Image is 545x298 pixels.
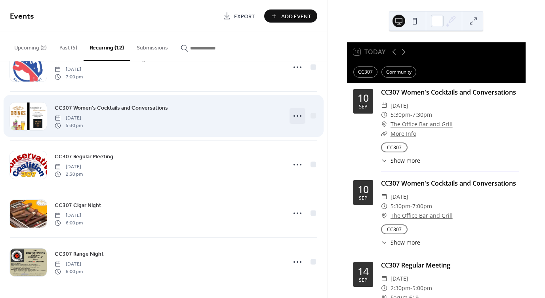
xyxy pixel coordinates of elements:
[55,122,83,129] span: 5:30 pm
[358,184,369,194] div: 10
[381,260,519,270] div: CC307 Regular Meeting
[55,249,104,258] a: CC307 Range Night
[55,163,83,171] span: [DATE]
[10,9,34,24] span: Events
[55,104,168,112] span: CC307 Women's Cocktails and Conversations
[381,238,420,247] button: ​Show more
[381,101,387,110] div: ​
[55,212,83,219] span: [DATE]
[381,129,387,139] div: ​
[391,101,408,110] span: [DATE]
[55,115,83,122] span: [DATE]
[8,32,53,60] button: Upcoming (2)
[264,9,317,23] button: Add Event
[359,196,368,201] div: Sep
[381,283,387,293] div: ​
[55,153,113,161] span: CC307 Regular Meeting
[391,192,408,201] span: [DATE]
[55,201,101,210] a: CC307 Cigar Night
[55,219,83,226] span: 6:00 pm
[55,103,168,112] a: CC307 Women's Cocktails and Conversations
[391,274,408,283] span: [DATE]
[410,110,412,120] span: -
[391,211,453,220] a: The Office Bar and Grill
[217,9,261,23] a: Export
[391,156,420,165] span: Show more
[55,268,83,275] span: 6:00 pm
[353,66,377,78] div: CC307
[391,201,410,211] span: 5:30pm
[381,238,387,247] div: ​
[381,211,387,220] div: ​
[358,93,369,103] div: 10
[381,201,387,211] div: ​
[391,120,453,129] a: The Office Bar and Grill
[391,130,416,137] a: More Info
[381,120,387,129] div: ​
[412,283,432,293] span: 5:00pm
[358,266,369,276] div: 14
[234,12,255,21] span: Export
[381,192,387,201] div: ​
[381,274,387,283] div: ​
[55,152,113,161] a: CC307 Regular Meeting
[410,201,412,211] span: -
[391,110,410,120] span: 5:30pm
[391,283,410,293] span: 2:30pm
[381,66,416,78] div: Community
[381,178,519,188] div: CC307 Women's Cocktails and Conversations
[55,73,83,80] span: 7:00 pm
[281,12,311,21] span: Add Event
[412,201,432,211] span: 7:00pm
[381,156,387,165] div: ​
[381,110,387,120] div: ​
[359,104,368,110] div: Sep
[55,201,101,210] span: CC307 Cigar Night
[130,32,174,60] button: Submissions
[55,261,83,268] span: [DATE]
[55,171,83,178] span: 2:30 pm
[381,156,420,165] button: ​Show more
[53,32,84,60] button: Past (5)
[412,110,432,120] span: 7:30pm
[381,88,516,97] a: CC307 Women's Cocktails and Conversations
[84,32,130,61] button: Recurring (12)
[55,66,83,73] span: [DATE]
[410,283,412,293] span: -
[359,278,368,283] div: Sep
[391,238,420,247] span: Show more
